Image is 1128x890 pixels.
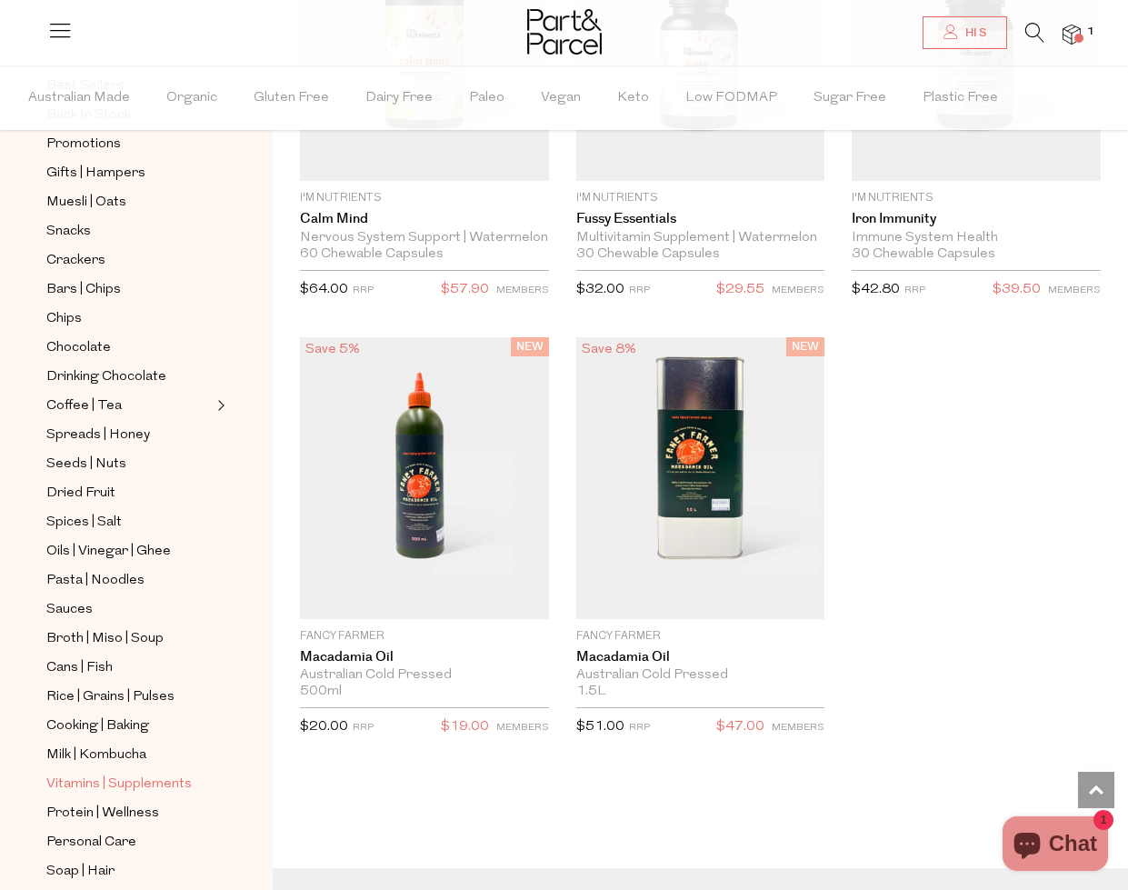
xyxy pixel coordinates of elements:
[46,482,212,505] a: Dried Fruit
[46,773,212,795] a: Vitamins | Supplements
[46,656,212,679] a: Cans | Fish
[46,832,136,854] span: Personal Care
[576,337,642,362] div: Save 8%
[46,628,164,650] span: Broth | Miso | Soup
[576,246,720,263] span: 30 Chewable Capsules
[46,221,91,243] span: Snacks
[46,250,105,272] span: Crackers
[496,285,549,295] small: MEMBERS
[46,163,145,185] span: Gifts | Hampers
[46,133,212,155] a: Promotions
[46,686,175,708] span: Rice | Grains | Pulses
[496,723,549,733] small: MEMBERS
[629,285,650,295] small: RRP
[353,723,374,733] small: RRP
[46,307,212,330] a: Chips
[300,190,549,206] p: I'm Nutrients
[814,66,886,130] span: Sugar Free
[300,211,549,227] a: Calm Mind
[46,337,111,359] span: Chocolate
[300,337,549,618] img: Macadamia Oil
[961,25,986,41] span: Hi S
[441,715,489,739] span: $19.00
[46,308,82,330] span: Chips
[923,16,1007,49] a: Hi S
[46,627,212,650] a: Broth | Miso | Soup
[46,192,126,214] span: Muesli | Oats
[300,246,444,263] span: 60 Chewable Capsules
[300,337,365,362] div: Save 5%
[46,598,212,621] a: Sauces
[300,720,348,734] span: $20.00
[300,283,348,296] span: $64.00
[213,395,225,416] button: Expand/Collapse Coffee | Tea
[716,278,764,302] span: $29.55
[46,715,149,737] span: Cooking | Baking
[46,279,121,301] span: Bars | Chips
[46,657,113,679] span: Cans | Fish
[300,684,342,700] span: 500ml
[46,249,212,272] a: Crackers
[852,230,1101,246] div: Immune System Health
[993,278,1041,302] span: $39.50
[46,860,212,883] a: Soap | Hair
[772,723,824,733] small: MEMBERS
[786,337,824,356] span: NEW
[46,685,212,708] a: Rice | Grains | Pulses
[46,541,171,563] span: Oils | Vinegar | Ghee
[166,66,217,130] span: Organic
[904,285,925,295] small: RRP
[46,134,121,155] span: Promotions
[772,285,824,295] small: MEMBERS
[353,285,374,295] small: RRP
[46,861,115,883] span: Soap | Hair
[716,715,764,739] span: $47.00
[576,720,624,734] span: $51.00
[46,511,212,534] a: Spices | Salt
[576,337,825,618] img: Macadamia Oil
[46,569,212,592] a: Pasta | Noodles
[46,744,212,766] a: Milk | Kombucha
[576,190,825,206] p: I'm Nutrients
[527,9,602,55] img: Part&Parcel
[1083,24,1099,40] span: 1
[852,211,1101,227] a: Iron Immunity
[997,816,1113,875] inbox-online-store-chat: Shopify online store chat
[576,684,606,700] span: 1.5L
[46,454,126,475] span: Seeds | Nuts
[46,774,192,795] span: Vitamins | Supplements
[576,230,825,246] div: Multivitamin Supplement | Watermelon
[576,211,825,227] a: Fussy Essentials
[511,337,549,356] span: NEW
[46,453,212,475] a: Seeds | Nuts
[576,667,825,684] div: Australian Cold Pressed
[852,190,1101,206] p: I'm Nutrients
[685,66,777,130] span: Low FODMAP
[365,66,433,130] span: Dairy Free
[46,802,212,825] a: Protein | Wellness
[300,667,549,684] div: Australian Cold Pressed
[46,278,212,301] a: Bars | Chips
[46,162,212,185] a: Gifts | Hampers
[617,66,649,130] span: Keto
[46,336,212,359] a: Chocolate
[46,831,212,854] a: Personal Care
[300,628,549,645] p: Fancy Farmer
[1048,285,1101,295] small: MEMBERS
[46,425,150,446] span: Spreads | Honey
[629,723,650,733] small: RRP
[46,599,93,621] span: Sauces
[1063,25,1081,44] a: 1
[46,803,159,825] span: Protein | Wellness
[46,745,146,766] span: Milk | Kombucha
[46,365,212,388] a: Drinking Chocolate
[46,715,212,737] a: Cooking | Baking
[254,66,329,130] span: Gluten Free
[576,628,825,645] p: Fancy Farmer
[46,395,212,417] a: Coffee | Tea
[441,278,489,302] span: $57.90
[541,66,581,130] span: Vegan
[46,220,212,243] a: Snacks
[923,66,998,130] span: Plastic Free
[576,649,825,665] a: Macadamia Oil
